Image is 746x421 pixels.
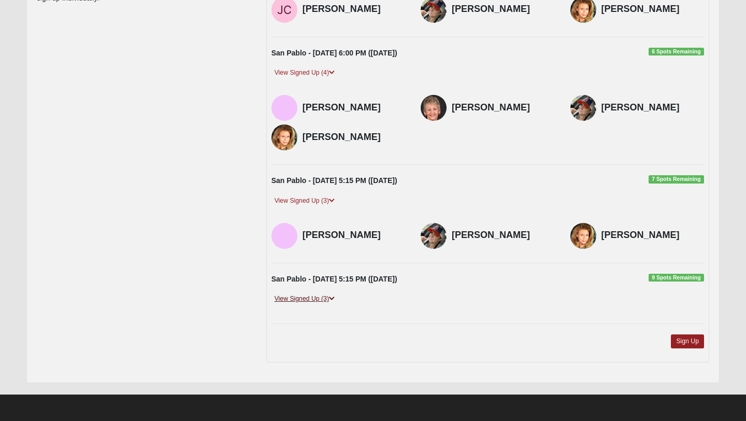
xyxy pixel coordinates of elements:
h4: [PERSON_NAME] [303,230,405,241]
img: Allyson Manley [271,124,297,150]
img: Carl Eurenius [271,223,297,249]
strong: San Pablo - [DATE] 6:00 PM ([DATE]) [271,49,397,57]
h4: [PERSON_NAME] [452,4,554,15]
a: Sign Up [671,334,704,348]
img: Wanda Downes [421,95,447,121]
h4: [PERSON_NAME] [601,102,704,114]
a: View Signed Up (3) [271,293,338,304]
a: View Signed Up (4) [271,67,338,78]
h4: [PERSON_NAME] [452,102,554,114]
span: 9 Spots Remaining [649,274,704,282]
img: Carl Eurenius [271,95,297,121]
strong: San Pablo - [DATE] 5:15 PM ([DATE]) [271,176,397,185]
h4: [PERSON_NAME] [303,102,405,114]
img: Allyson Manley [570,223,596,249]
h4: [PERSON_NAME] [601,4,704,15]
strong: San Pablo - [DATE] 5:15 PM ([DATE]) [271,275,397,283]
h4: [PERSON_NAME] [303,4,405,15]
img: Michelle Howard [570,95,596,121]
h4: [PERSON_NAME] [303,132,405,143]
h4: [PERSON_NAME] [452,230,554,241]
span: 7 Spots Remaining [649,175,704,184]
h4: [PERSON_NAME] [601,230,704,241]
span: 6 Spots Remaining [649,48,704,56]
img: Michelle Howard [421,223,447,249]
a: View Signed Up (3) [271,195,338,206]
